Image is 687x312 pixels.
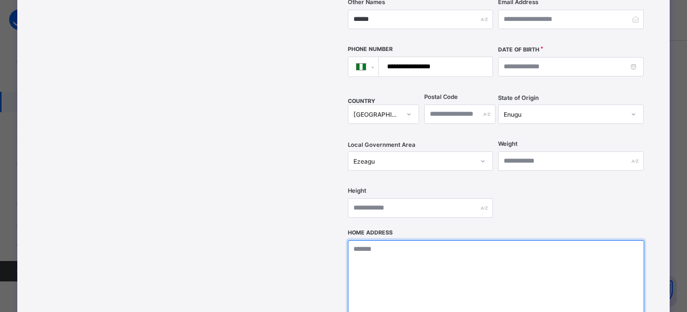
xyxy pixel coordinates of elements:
label: Weight [498,140,517,147]
span: Local Government Area [348,141,416,148]
label: Height [348,187,366,194]
label: Home Address [348,229,393,236]
label: Phone Number [348,46,393,53]
div: [GEOGRAPHIC_DATA] [353,111,400,118]
label: Date of Birth [498,46,539,53]
div: Ezeagu [353,158,474,165]
span: COUNTRY [348,98,375,105]
label: Postal Code [424,93,458,100]
div: Enugu [504,111,624,118]
span: State of Origin [498,94,539,101]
